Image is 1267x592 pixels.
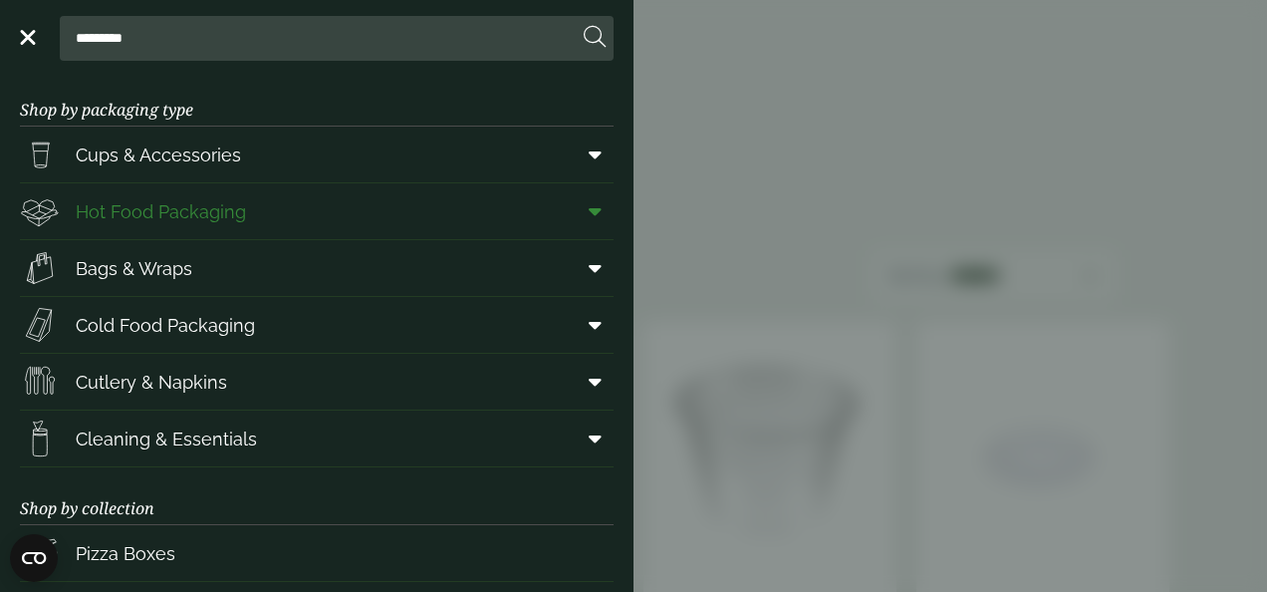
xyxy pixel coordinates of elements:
a: Cold Food Packaging [20,297,614,353]
a: Bags & Wraps [20,240,614,296]
h3: Shop by collection [20,467,614,525]
a: Cutlery & Napkins [20,354,614,410]
span: Pizza Boxes [76,540,175,567]
span: Cleaning & Essentials [76,426,257,452]
span: Hot Food Packaging [76,198,246,225]
span: Bags & Wraps [76,255,192,282]
span: Cutlery & Napkins [76,369,227,396]
button: Open CMP widget [10,534,58,582]
img: Cutlery.svg [20,362,60,402]
img: open-wipe.svg [20,419,60,458]
span: Cups & Accessories [76,142,241,168]
h3: Shop by packaging type [20,69,614,127]
img: Paper_carriers.svg [20,248,60,288]
img: Deli_box.svg [20,191,60,231]
img: PintNhalf_cup.svg [20,135,60,174]
a: Hot Food Packaging [20,183,614,239]
a: Cleaning & Essentials [20,411,614,466]
a: Cups & Accessories [20,127,614,182]
a: Pizza Boxes [20,525,614,581]
span: Cold Food Packaging [76,312,255,339]
img: Sandwich_box.svg [20,305,60,345]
